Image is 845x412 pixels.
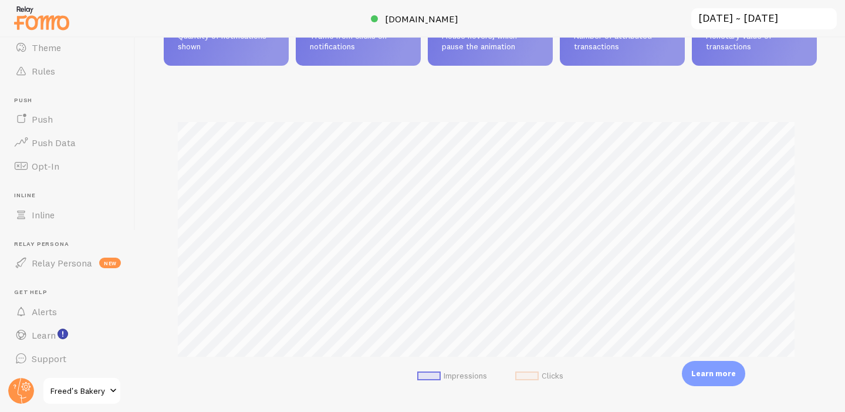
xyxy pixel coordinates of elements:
a: Support [7,347,128,370]
p: Learn more [691,368,736,379]
span: Get Help [14,289,128,296]
span: Push [32,113,53,125]
li: Clicks [515,371,563,381]
span: Alerts [32,306,57,318]
span: Quantity of notifications shown [178,31,275,52]
img: fomo-relay-logo-orange.svg [12,3,71,33]
li: Impressions [417,371,487,381]
span: Support [32,353,66,364]
span: Number of attributed transactions [574,31,671,52]
span: Push Data [32,137,76,148]
a: Freed's Bakery [42,377,121,405]
a: Rules [7,59,128,83]
span: Relay Persona [14,241,128,248]
span: Opt-In [32,160,59,172]
span: Freed's Bakery [50,384,106,398]
a: Learn [7,323,128,347]
a: Alerts [7,300,128,323]
span: Mouse hovers, which pause the animation [442,31,539,52]
span: Relay Persona [32,257,92,269]
a: Push [7,107,128,131]
a: Relay Persona new [7,251,128,275]
span: Inline [14,192,128,200]
span: Rules [32,65,55,77]
a: Push Data [7,131,128,154]
a: Theme [7,36,128,59]
span: new [99,258,121,268]
a: Opt-In [7,154,128,178]
span: Learn [32,329,56,341]
div: Learn more [682,361,745,386]
span: Traffic from clicks on notifications [310,31,407,52]
span: Push [14,97,128,104]
span: Theme [32,42,61,53]
svg: <p>Watch New Feature Tutorials!</p> [58,329,68,339]
span: Inline [32,209,55,221]
a: Inline [7,203,128,227]
span: Monetary value of transactions [706,31,803,52]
